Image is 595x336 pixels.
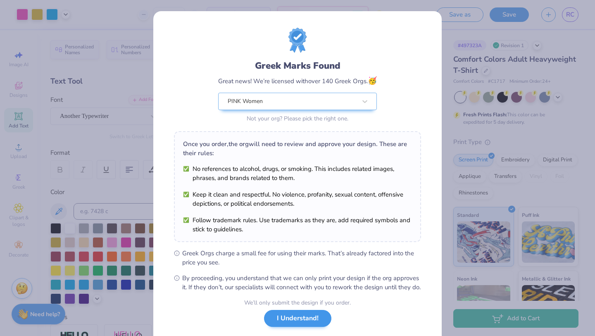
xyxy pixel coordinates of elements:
span: Greek Orgs charge a small fee for using their marks. That’s already factored into the price you see. [182,249,421,267]
button: I Understand! [264,310,331,327]
div: Greek Marks Found [218,59,377,72]
div: Not your org? Please pick the right one. [218,114,377,123]
li: No references to alcohol, drugs, or smoking. This includes related images, phrases, and brands re... [183,164,412,182]
div: Once you order, the org will need to review and approve your design. These are their rules: [183,139,412,158]
img: license-marks-badge.png [288,28,307,53]
li: Keep it clean and respectful. No violence, profanity, sexual content, offensive depictions, or po... [183,190,412,208]
li: Follow trademark rules. Use trademarks as they are, add required symbols and stick to guidelines. [183,216,412,234]
span: By proceeding, you understand that we can only print your design if the org approves it. If they ... [182,274,421,292]
span: 🥳 [368,76,377,86]
div: We’ll only submit the design if you order. [244,298,351,307]
div: Great news! We’re licensed with over 140 Greek Orgs. [218,75,377,86]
